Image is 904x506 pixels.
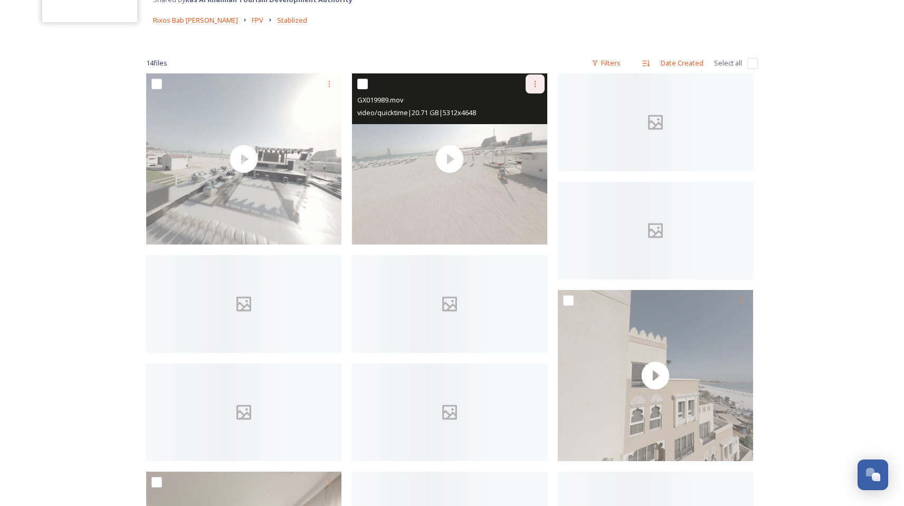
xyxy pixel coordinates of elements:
[153,14,238,26] a: Rixos Bab [PERSON_NAME]
[252,15,263,25] span: FPV
[146,73,341,245] img: thumbnail
[357,108,476,117] span: video/quicktime | 20.71 GB | 5312 x 4648
[558,290,753,461] img: thumbnail
[586,53,626,73] div: Filters
[352,73,547,245] img: thumbnail
[277,14,307,26] a: Stablized
[655,53,709,73] div: Date Created
[858,460,888,490] button: Open Chat
[357,95,403,105] span: GX019989.mov
[714,58,742,68] span: Select all
[146,58,167,68] span: 14 file s
[153,15,238,25] span: Rixos Bab [PERSON_NAME]
[252,14,263,26] a: FPV
[277,15,307,25] span: Stablized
